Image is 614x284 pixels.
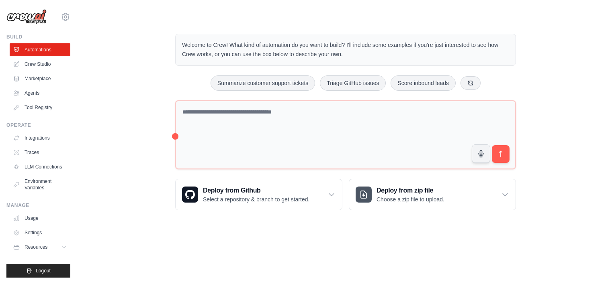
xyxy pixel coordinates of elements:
button: Triage GitHub issues [320,75,386,91]
button: Score inbound leads [391,75,456,91]
a: Crew Studio [10,58,70,71]
a: Environment Variables [10,175,70,194]
a: Usage [10,212,70,225]
button: Logout [6,264,70,278]
button: Resources [10,241,70,254]
a: Marketplace [10,72,70,85]
div: Operate [6,122,70,128]
p: Welcome to Crew! What kind of automation do you want to build? I'll include some examples if you'... [182,41,509,59]
p: Select a repository & branch to get started. [203,195,309,203]
a: Integrations [10,132,70,144]
div: Manage [6,202,70,209]
a: Automations [10,43,70,56]
div: Build [6,34,70,40]
a: Tool Registry [10,101,70,114]
a: Agents [10,87,70,99]
span: Resources [25,244,47,250]
a: LLM Connections [10,160,70,173]
a: Settings [10,226,70,239]
p: Choose a zip file to upload. [377,195,444,203]
a: Traces [10,146,70,159]
h3: Deploy from zip file [377,186,444,195]
img: Logo [6,9,47,24]
h3: Deploy from Github [203,186,309,195]
span: Logout [36,268,51,274]
button: Summarize customer support tickets [211,75,315,91]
